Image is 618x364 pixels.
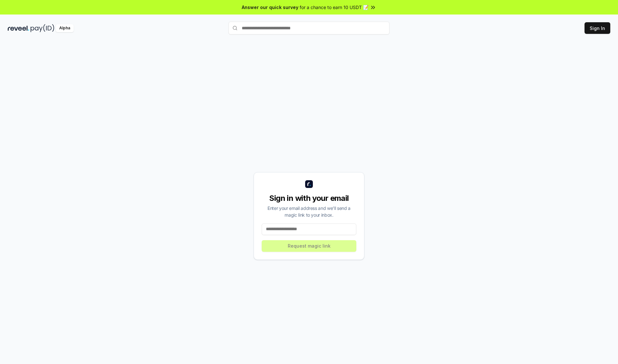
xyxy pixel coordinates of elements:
div: Alpha [56,24,74,32]
img: logo_small [305,180,313,188]
img: reveel_dark [8,24,29,32]
span: Answer our quick survey [242,4,298,11]
button: Sign In [585,22,610,34]
span: for a chance to earn 10 USDT 📝 [300,4,369,11]
div: Enter your email address and we’ll send a magic link to your inbox. [262,205,356,218]
div: Sign in with your email [262,193,356,203]
img: pay_id [31,24,54,32]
